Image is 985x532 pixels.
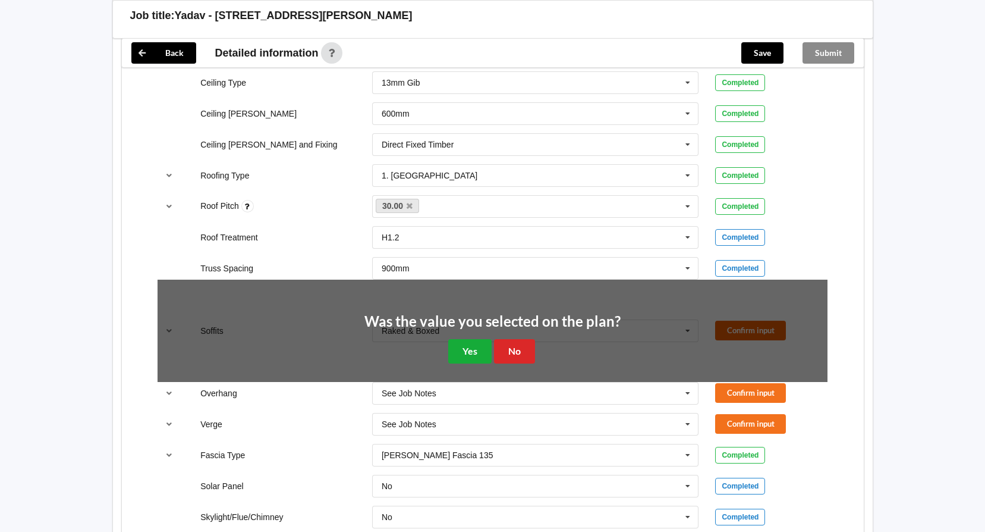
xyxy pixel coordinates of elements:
[715,74,765,91] div: Completed
[382,79,420,87] div: 13mm Gib
[382,171,477,180] div: 1. [GEOGRAPHIC_DATA]
[200,420,222,429] label: Verge
[448,339,492,364] button: Yes
[131,42,196,64] button: Back
[715,383,786,403] button: Confirm input
[200,78,246,87] label: Ceiling Type
[175,9,413,23] h3: Yadav - [STREET_ADDRESS][PERSON_NAME]
[200,171,249,180] label: Roofing Type
[158,383,181,404] button: reference-toggle
[715,447,765,464] div: Completed
[382,233,399,242] div: H1.2
[715,198,765,215] div: Completed
[158,196,181,217] button: reference-toggle
[130,9,175,23] h3: Job title:
[364,312,621,331] h2: Was the value you selected on the plan?
[200,450,245,460] label: Fascia Type
[158,414,181,435] button: reference-toggle
[715,414,786,434] button: Confirm input
[382,420,436,428] div: See Job Notes
[382,451,493,459] div: [PERSON_NAME] Fascia 135
[715,229,765,246] div: Completed
[715,509,765,525] div: Completed
[200,389,237,398] label: Overhang
[715,167,765,184] div: Completed
[494,339,535,364] button: No
[376,199,420,213] a: 30.00
[715,105,765,122] div: Completed
[158,445,181,466] button: reference-toggle
[715,136,765,153] div: Completed
[741,42,783,64] button: Save
[382,482,392,490] div: No
[200,481,243,491] label: Solar Panel
[200,140,337,149] label: Ceiling [PERSON_NAME] and Fixing
[200,201,241,211] label: Roof Pitch
[200,109,297,118] label: Ceiling [PERSON_NAME]
[200,264,253,273] label: Truss Spacing
[382,264,410,273] div: 900mm
[382,140,454,149] div: Direct Fixed Timber
[382,513,392,521] div: No
[158,165,181,186] button: reference-toggle
[382,389,436,398] div: See Job Notes
[382,109,410,118] div: 600mm
[200,512,283,522] label: Skylight/Flue/Chimney
[715,260,765,277] div: Completed
[715,478,765,495] div: Completed
[215,48,319,58] span: Detailed information
[200,233,258,242] label: Roof Treatment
